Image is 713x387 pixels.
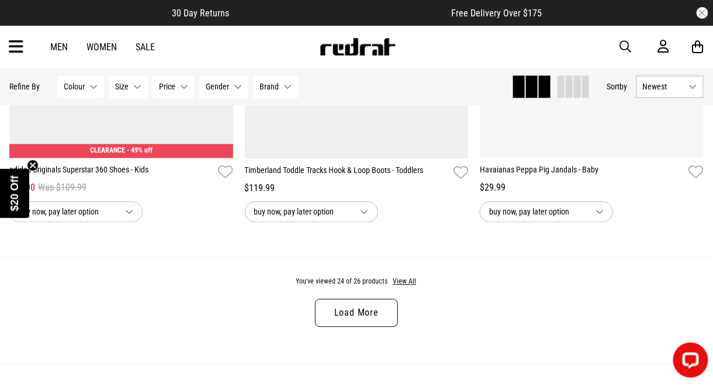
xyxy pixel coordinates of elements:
iframe: Customer reviews powered by Trustpilot [252,7,428,19]
div: $29.99 [480,181,704,195]
button: Brand [253,75,298,98]
span: Brand [259,82,279,91]
span: Size [115,82,129,91]
span: 30 Day Returns [172,8,229,19]
span: Newest [643,82,684,91]
a: Load More [315,299,398,327]
span: Colour [64,82,85,91]
iframe: LiveChat chat widget [664,338,713,387]
span: buy now, pay later option [19,205,116,219]
button: buy now, pay later option [245,201,378,222]
button: View All [393,277,417,287]
span: buy now, pay later option [254,205,351,219]
button: Close teaser [27,160,39,171]
button: Gender [199,75,248,98]
span: $20 Off [9,175,20,211]
span: You've viewed 24 of 26 products [296,277,388,285]
span: Gender [206,82,229,91]
span: Free Delivery Over $175 [451,8,542,19]
button: Price [153,75,195,98]
a: adidas Originals Superstar 360 Shoes - Kids [9,164,214,181]
a: Sale [136,42,155,53]
span: Was $109.99 [38,181,86,195]
button: buy now, pay later option [9,201,143,222]
button: Newest [636,75,704,98]
span: CLEARANCE [90,146,125,154]
div: $119.99 [245,181,469,195]
a: Women [86,42,117,53]
a: Timberland Toddle Tracks Hook & Loop Boots - Toddlers [245,164,449,181]
a: Havaianas Peppa Pig Jandals - Baby [480,164,684,181]
p: Refine By [9,82,40,91]
button: Size [109,75,148,98]
span: buy now, pay later option [489,205,586,219]
span: by [619,82,627,91]
span: - 49% off [127,146,153,154]
a: Men [50,42,68,53]
button: Colour [57,75,104,98]
span: Price [159,82,175,91]
button: buy now, pay later option [480,201,613,222]
button: Sortby [607,80,627,94]
img: Redrat logo [319,38,396,56]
